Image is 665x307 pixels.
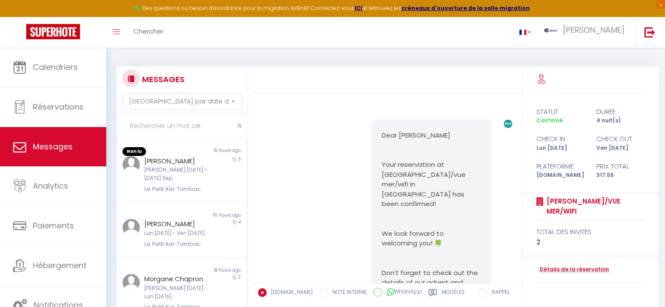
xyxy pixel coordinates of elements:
[401,4,530,12] a: créneaux d'ouverture de la salle migration
[122,219,140,236] img: ...
[144,219,209,229] div: [PERSON_NAME]
[181,147,246,156] div: 15 hours ago
[355,4,362,12] a: ICI
[33,220,74,231] span: Paiements
[536,266,609,274] a: Détails de la réservation
[144,156,209,166] div: [PERSON_NAME]
[536,117,563,124] span: Confirmé
[563,24,624,35] span: [PERSON_NAME]
[133,27,164,36] span: Chercher
[127,17,170,48] a: Chercher
[117,114,247,138] input: Rechercher un mot clé
[33,141,73,152] span: Messages
[33,62,78,72] span: Calendriers
[591,134,651,144] div: check out
[382,229,480,248] p: We look forward to welcoming you! 🍀
[538,17,635,48] a: ... [PERSON_NAME]
[238,274,241,280] span: 2
[591,107,651,117] div: durée
[122,274,140,291] img: ...
[382,131,480,141] p: Dear [PERSON_NAME]
[144,240,209,248] div: Le Petit Ker Tambac
[543,196,645,217] a: [PERSON_NAME]/vue mer/wifi
[33,101,84,112] span: Réservations
[531,107,591,117] div: statut
[140,69,185,89] h3: MESSAGES
[26,24,80,39] img: Super Booking
[591,117,651,125] div: 4 nuit(s)
[591,171,651,179] div: 317.55
[33,180,68,191] span: Analytics
[33,260,87,271] span: Hébergement
[181,267,246,274] div: 18 hours ago
[536,227,645,237] div: total des invités
[644,27,655,38] img: logout
[382,288,422,297] label: WhatsApp
[144,166,209,183] div: [PERSON_NAME] [DATE] - [DATE] Sep
[122,147,146,156] span: Non lu
[531,144,591,152] div: Lun [DATE]
[122,156,140,173] img: ...
[531,134,591,144] div: check in
[238,219,241,225] span: 4
[144,185,209,193] div: Le Petit Ker Tambac
[144,229,209,238] div: Lun [DATE] - Ven [DATE]
[591,161,651,172] div: Prix total
[144,284,209,301] div: [PERSON_NAME] [DATE] - Lun [DATE]
[328,288,367,298] label: NOTE INTERNE
[544,28,557,32] img: ...
[503,120,513,128] img: ...
[382,160,480,209] p: Your reservation at [GEOGRAPHIC_DATA]/vue mer/wifi in [GEOGRAPHIC_DATA] has been confirmed!
[591,144,651,152] div: Ven [DATE]
[144,274,209,284] div: Morgane Chapron
[531,161,591,172] div: Plateforme
[238,156,241,162] span: 3
[536,237,645,248] div: 2
[487,288,510,298] label: RAPPEL
[442,288,465,299] label: Modèles
[267,288,313,298] label: [DOMAIN_NAME]
[181,212,246,219] div: 16 hours ago
[531,171,591,179] div: [DOMAIN_NAME]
